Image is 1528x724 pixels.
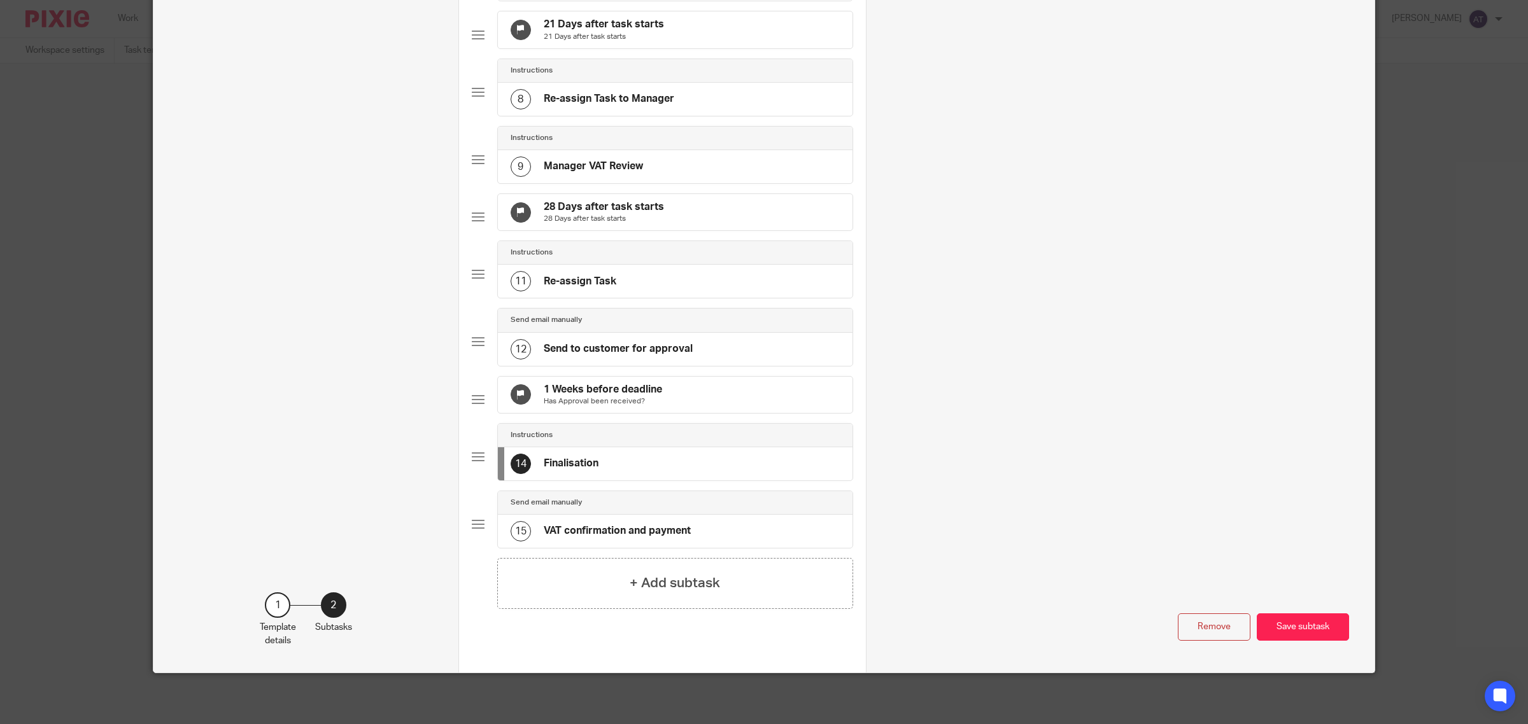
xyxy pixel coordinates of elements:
[1257,613,1349,641] button: Save subtask
[544,342,693,356] h4: Send to customer for approval
[544,92,674,106] h4: Re-assign Task to Manager
[511,339,531,359] div: 12
[511,271,531,291] div: 11
[544,214,664,224] p: 28 Days after task starts
[511,315,582,325] h4: Send email manually
[544,275,616,288] h4: Re-assign Task
[511,521,531,541] div: 15
[544,524,691,538] h4: VAT confirmation and payment
[511,454,531,474] div: 14
[544,200,664,214] h4: 28 Days after task starts
[544,160,643,173] h4: Manager VAT Review
[544,32,664,42] p: 21 Days after task starts
[511,498,582,508] h4: Send email manually
[511,133,553,143] h4: Instructions
[511,157,531,177] div: 9
[630,573,720,593] h4: + Add subtask
[511,430,553,440] h4: Instructions
[544,396,662,407] p: Has Approval been received?
[511,66,553,76] h4: Instructions
[544,383,662,396] h4: 1 Weeks before deadline
[1178,613,1250,641] button: Remove
[315,621,352,634] p: Subtasks
[265,592,290,618] div: 1
[321,592,346,618] div: 2
[544,18,664,31] h4: 21 Days after task starts
[511,247,553,258] h4: Instructions
[260,621,296,647] p: Template details
[511,89,531,109] div: 8
[544,457,598,470] h4: Finalisation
